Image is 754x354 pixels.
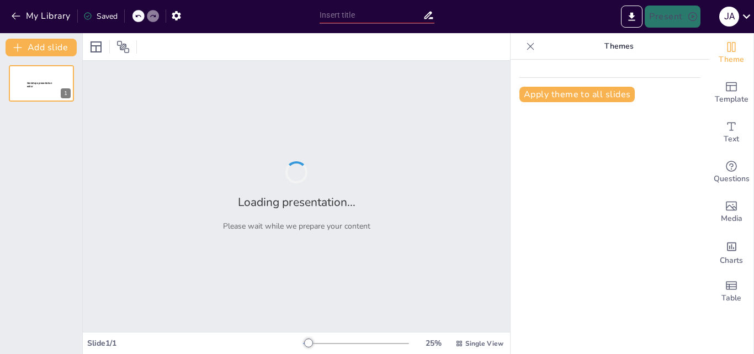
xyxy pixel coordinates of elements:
[724,133,739,145] span: Text
[420,338,447,348] div: 25 %
[27,82,52,88] span: Sendsteps presentation editor
[223,221,370,231] p: Please wait while we prepare your content
[709,272,753,311] div: Add a table
[645,6,700,28] button: Present
[719,6,739,28] button: J A
[709,113,753,152] div: Add text boxes
[720,255,743,267] span: Charts
[83,11,118,22] div: Saved
[719,7,739,27] div: J A
[709,152,753,192] div: Get real-time input from your audience
[519,87,635,102] button: Apply theme to all slides
[87,38,105,56] div: Layout
[465,339,503,348] span: Single View
[709,232,753,272] div: Add charts and graphs
[714,173,750,185] span: Questions
[709,192,753,232] div: Add images, graphics, shapes or video
[721,292,741,304] span: Table
[715,93,748,105] span: Template
[539,33,698,60] p: Themes
[116,40,130,54] span: Position
[8,7,75,25] button: My Library
[621,6,643,28] button: Export to PowerPoint
[61,88,71,98] div: 1
[721,213,742,225] span: Media
[709,33,753,73] div: Change the overall theme
[6,39,77,56] button: Add slide
[9,65,74,102] div: 1
[709,73,753,113] div: Add ready made slides
[320,7,423,23] input: Insert title
[238,194,355,210] h2: Loading presentation...
[719,54,744,66] span: Theme
[87,338,303,348] div: Slide 1 / 1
